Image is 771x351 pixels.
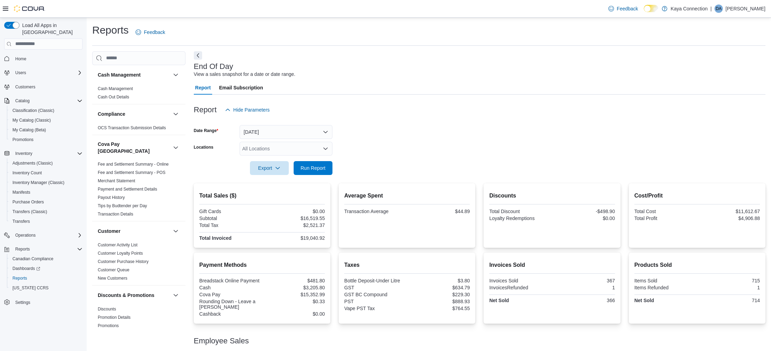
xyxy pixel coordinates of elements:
[634,285,696,290] div: Items Refunded
[98,315,131,320] a: Promotion Details
[194,71,295,78] div: View a sales snapshot for a date or date range.
[12,231,38,239] button: Operations
[7,135,85,144] button: Promotions
[98,187,157,192] a: Payment and Settlement Details
[199,209,261,214] div: Gift Cards
[199,292,261,297] div: Cova Pay
[12,69,29,77] button: Users
[554,285,615,290] div: 1
[98,323,119,328] a: Promotions
[199,299,261,310] div: Rounding Down - Leave a [PERSON_NAME]
[4,51,83,325] nav: Complex example
[15,84,35,90] span: Customers
[98,71,141,78] h3: Cash Management
[240,125,332,139] button: [DATE]
[263,278,325,283] div: $481.80
[12,97,32,105] button: Catalog
[15,232,36,238] span: Operations
[10,255,83,263] span: Canadian Compliance
[1,54,85,64] button: Home
[7,168,85,178] button: Inventory Count
[263,222,325,228] div: $2,521.37
[98,276,127,281] a: New Customers
[408,209,470,214] div: $44.89
[92,305,185,333] div: Discounts & Promotions
[12,83,38,91] a: Customers
[10,178,67,187] a: Inventory Manager (Classic)
[710,5,712,13] p: |
[14,5,45,12] img: Cova
[7,207,85,217] button: Transfers (Classic)
[98,259,149,264] a: Customer Purchase History
[15,246,30,252] span: Reports
[10,126,49,134] a: My Catalog (Beta)
[408,278,470,283] div: $3.80
[489,261,615,269] h2: Invoices Sold
[1,244,85,254] button: Reports
[699,278,760,283] div: 715
[98,95,129,99] a: Cash Out Details
[195,81,211,95] span: Report
[15,300,30,305] span: Settings
[263,299,325,304] div: $0.33
[12,149,83,158] span: Inventory
[98,211,133,217] span: Transaction Details
[634,209,696,214] div: Total Cost
[634,298,654,303] strong: Net Sold
[92,160,185,221] div: Cova Pay [GEOGRAPHIC_DATA]
[263,311,325,317] div: $0.00
[98,242,138,248] span: Customer Activity List
[98,86,133,91] span: Cash Management
[199,222,261,228] div: Total Tax
[98,161,169,167] span: Fee and Settlement Summary - Online
[98,243,138,247] a: Customer Activity List
[15,151,32,156] span: Inventory
[10,159,55,167] a: Adjustments (Classic)
[98,86,133,91] a: Cash Management
[344,192,470,200] h2: Average Spent
[172,143,180,152] button: Cova Pay [GEOGRAPHIC_DATA]
[222,103,272,117] button: Hide Parameters
[172,110,180,118] button: Compliance
[344,278,406,283] div: Bottle Deposit-Under Litre
[194,51,202,60] button: Next
[1,82,85,92] button: Customers
[98,111,125,117] h3: Compliance
[489,298,509,303] strong: Net Sold
[12,54,83,63] span: Home
[98,195,125,200] a: Payout History
[554,298,615,303] div: 366
[408,299,470,304] div: $888.93
[15,56,26,62] span: Home
[12,266,40,271] span: Dashboards
[554,278,615,283] div: 367
[98,292,154,299] h3: Discounts & Promotions
[233,106,270,113] span: Hide Parameters
[12,199,44,205] span: Purchase Orders
[98,141,170,155] button: Cova Pay [GEOGRAPHIC_DATA]
[7,283,85,293] button: [US_STATE] CCRS
[98,111,170,117] button: Compliance
[634,192,760,200] h2: Cost/Profit
[199,285,261,290] div: Cash
[12,209,47,214] span: Transfers (Classic)
[172,71,180,79] button: Cash Management
[10,135,36,144] a: Promotions
[10,126,83,134] span: My Catalog (Beta)
[7,254,85,264] button: Canadian Compliance
[7,264,85,273] a: Dashboards
[263,209,325,214] div: $0.00
[10,208,83,216] span: Transfers (Classic)
[489,192,615,200] h2: Discounts
[194,106,217,114] h3: Report
[10,178,83,187] span: Inventory Manager (Classic)
[98,71,170,78] button: Cash Management
[10,255,56,263] a: Canadian Compliance
[10,208,50,216] a: Transfers (Classic)
[19,22,83,36] span: Load All Apps in [GEOGRAPHIC_DATA]
[344,306,406,311] div: Vape PST Tax
[98,251,143,256] a: Customer Loyalty Points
